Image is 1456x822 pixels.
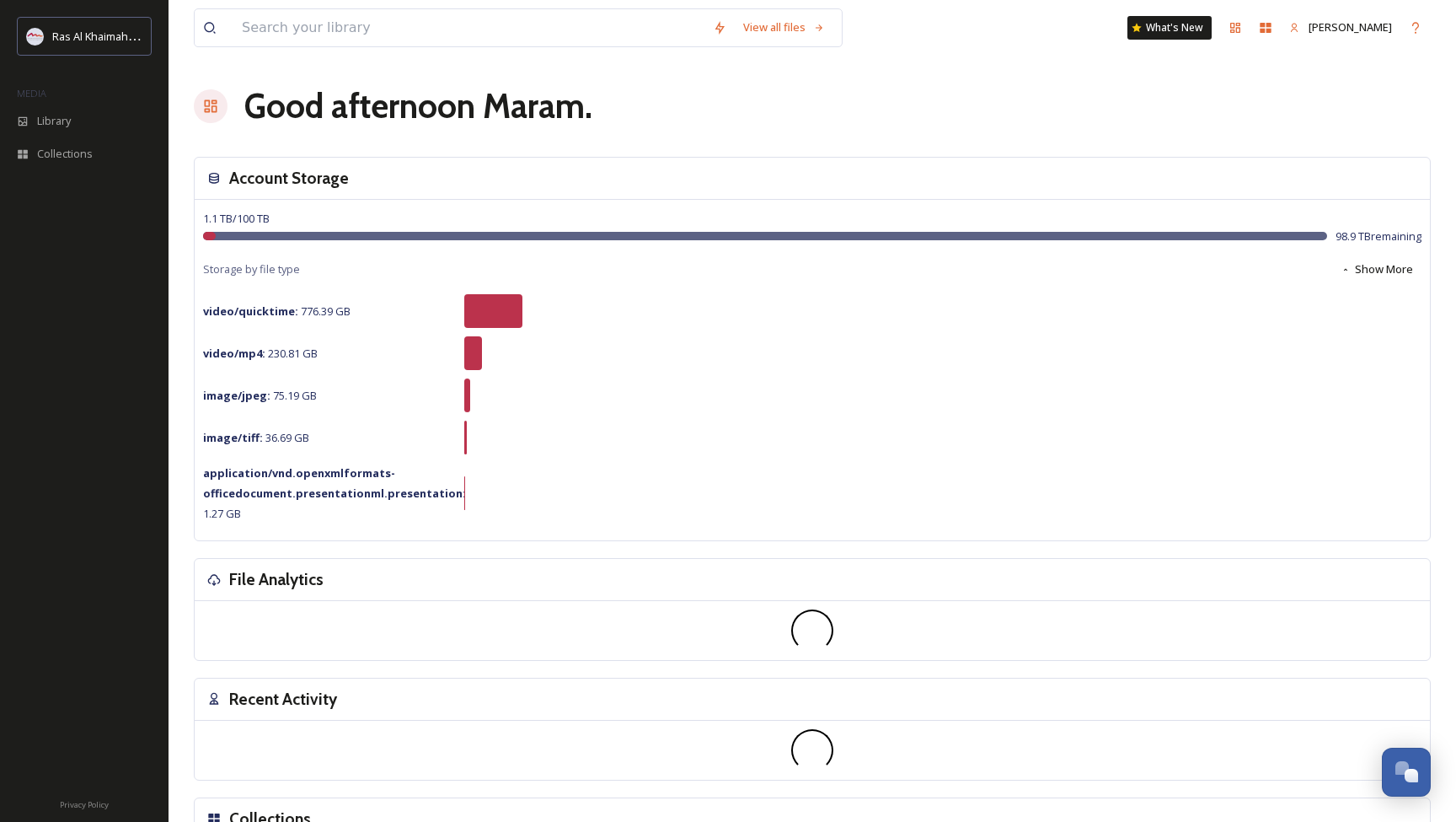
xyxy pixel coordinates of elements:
span: Collections [37,146,93,162]
strong: video/quicktime : [203,304,298,319]
img: Logo_RAKTDA_RGB-01.png [27,28,44,45]
span: Privacy Policy [60,799,109,810]
strong: application/vnd.openxmlformats-officedocument.presentationml.presentation : [203,465,466,501]
button: Open Chat [1382,748,1431,797]
a: [PERSON_NAME] [1281,11,1400,44]
a: View all files [735,11,833,44]
h3: File Analytics [229,567,324,592]
a: What's New [1127,16,1212,40]
strong: video/mp4 : [203,346,265,361]
span: Storage by file type [203,261,300,277]
button: Show More [1332,253,1421,286]
span: Library [37,113,71,129]
h3: Account Storage [229,166,349,191]
span: MEDIA [17,87,46,99]
a: Privacy Policy [60,793,109,814]
span: 1.27 GB [203,465,466,521]
span: Ras Al Khaimah Tourism Development Authority [52,28,291,44]
h1: Good afternoon Maram . [244,81,592,132]
span: 98.9 TB remaining [1336,228,1421,244]
span: 230.81 GB [203,346,318,361]
span: 776.39 GB [203,304,351,319]
span: 1.1 TB / 100 TB [203,211,270,226]
strong: image/jpeg : [203,388,270,403]
span: [PERSON_NAME] [1309,19,1392,35]
span: 36.69 GB [203,430,309,445]
input: Search your library [233,9,704,46]
h3: Recent Activity [229,687,337,712]
strong: image/tiff : [203,430,263,445]
span: 75.19 GB [203,388,317,403]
